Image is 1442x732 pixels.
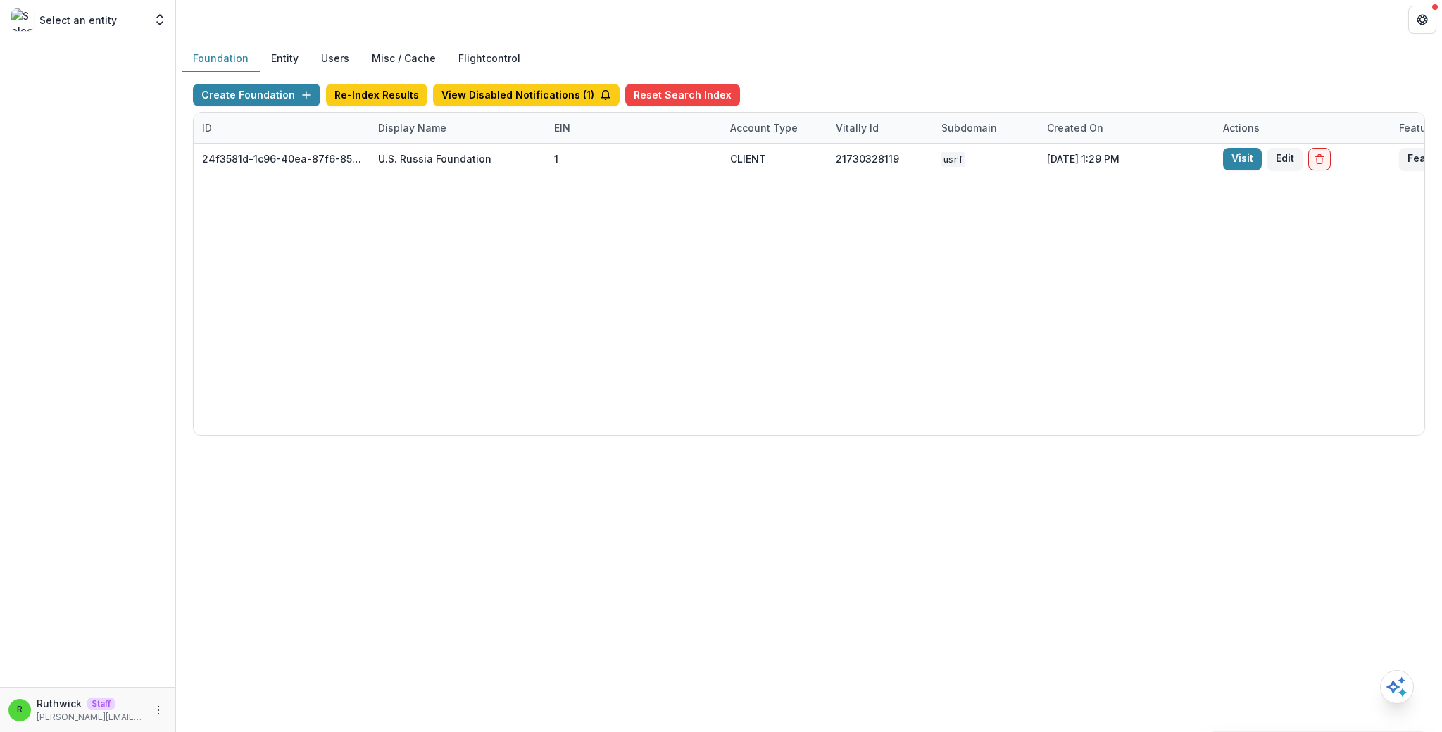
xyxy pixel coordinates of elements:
div: ID [194,120,220,135]
div: EIN [546,113,722,143]
button: Misc / Cache [360,45,447,72]
button: Open entity switcher [150,6,170,34]
div: EIN [546,120,579,135]
button: Edit [1267,148,1303,170]
div: 24f3581d-1c96-40ea-87f6-85d578aa457c [202,151,361,166]
div: Account Type [722,113,827,143]
div: Ruthwick [17,705,23,714]
p: [PERSON_NAME][EMAIL_ADDRESS][DOMAIN_NAME] [37,711,144,724]
button: Re-Index Results [326,84,427,106]
div: Created on [1039,120,1112,135]
div: Actions [1215,113,1391,143]
div: 1 [554,151,558,166]
div: ID [194,113,370,143]
code: USRF [941,152,965,167]
p: Staff [87,698,115,710]
button: Reset Search Index [625,84,740,106]
a: Flightcontrol [458,51,520,65]
div: Subdomain [933,113,1039,143]
button: Users [310,45,360,72]
div: Vitally Id [827,120,887,135]
div: Created on [1039,113,1215,143]
div: Display Name [370,113,546,143]
div: Vitally Id [827,113,933,143]
a: Visit [1223,148,1262,170]
button: Get Help [1408,6,1436,34]
button: Entity [260,45,310,72]
div: 21730328119 [836,151,899,166]
img: Select an entity [11,8,34,31]
p: Select an entity [39,13,117,27]
div: Display Name [370,120,455,135]
div: U.S. Russia Foundation [378,151,491,166]
button: Delete Foundation [1308,148,1331,170]
button: Open AI Assistant [1380,670,1414,704]
div: CLIENT [730,151,766,166]
div: Subdomain [933,120,1005,135]
p: Ruthwick [37,696,82,711]
button: Create Foundation [193,84,320,106]
div: Actions [1215,120,1268,135]
button: More [150,702,167,719]
button: Foundation [182,45,260,72]
button: View Disabled Notifications (1) [433,84,620,106]
div: Account Type [722,120,806,135]
div: [DATE] 1:29 PM [1039,144,1215,174]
